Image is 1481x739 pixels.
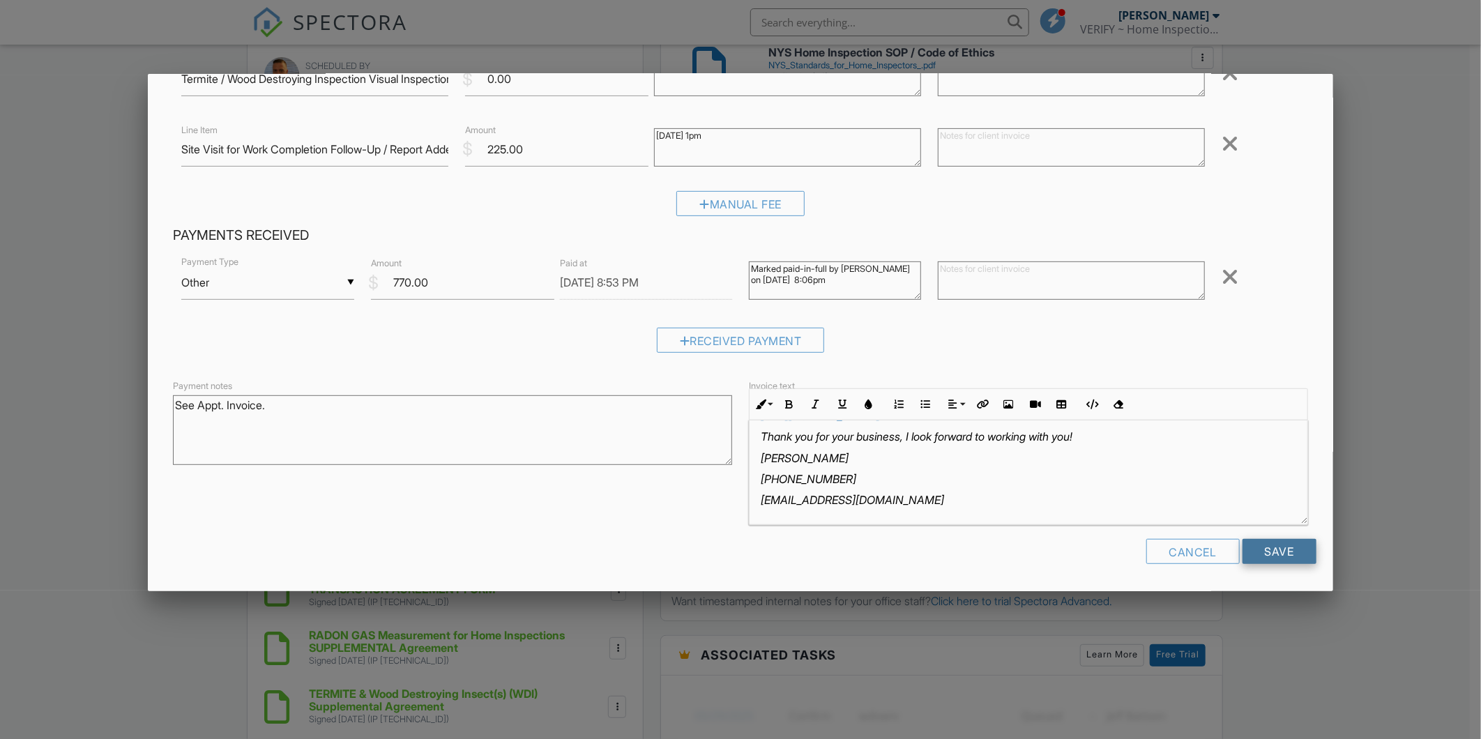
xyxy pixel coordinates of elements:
div: $ [368,271,379,295]
a: [URL][DOMAIN_NAME] [761,409,880,422]
div: $ [462,68,473,91]
div: Cancel [1146,539,1240,564]
label: Payment Type [181,256,238,268]
button: Bold (Ctrl+B) [776,391,803,418]
em: [PERSON_NAME] [761,451,849,465]
button: Italic (Ctrl+I) [803,391,829,418]
button: Code View [1078,391,1104,418]
label: Amount [465,123,496,136]
em: [EMAIL_ADDRESS][DOMAIN_NAME] [761,493,944,507]
textarea: $100.00 / NPMA 33 Form [654,58,921,96]
label: Line Item [181,123,218,136]
label: Invoice text [749,380,795,393]
div: Received Payment [657,328,825,353]
a: Received Payment [657,337,825,351]
label: Paid at [560,257,587,270]
a: Manual Fee [676,201,805,215]
button: Inline Style [750,391,776,418]
textarea: See Appt. Invoice. [173,395,732,465]
button: Colors [856,391,882,418]
button: Align [942,391,969,418]
em: Thank you for your business, I look forward to working with you! [761,429,1072,443]
input: Save [1243,539,1316,564]
div: $ [462,137,473,161]
button: Unordered List [912,391,939,418]
textarea: WI Inspection ~ Discounted for Client Additional for Services. [938,58,1205,96]
label: Payment notes [173,380,232,393]
button: Ordered List [886,391,912,418]
div: Manual Fee [676,191,805,216]
textarea: Marked paid-in-full by [PERSON_NAME] on [DATE] 8:06pm [749,261,921,300]
label: Amount [371,257,402,270]
button: Underline (Ctrl+U) [829,391,856,418]
em: [PHONE_NUMBER] [761,472,856,486]
h4: Payments Received [173,227,1307,245]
